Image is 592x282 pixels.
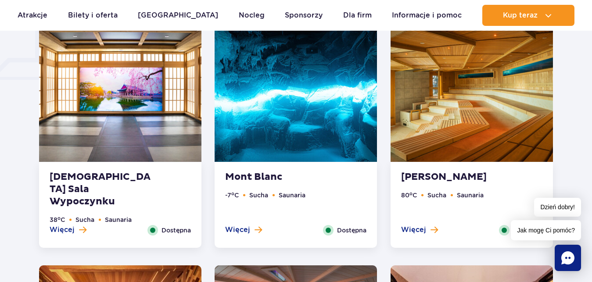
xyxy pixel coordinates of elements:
[39,25,201,162] img: Koreańska sala wypoczynku
[337,225,366,235] span: Dostępna
[343,5,372,26] a: Dla firm
[249,190,268,200] li: Sucha
[225,225,250,235] span: Więcej
[392,5,462,26] a: Informacje i pomoc
[555,245,581,271] div: Chat
[482,5,574,26] button: Kup teraz
[401,190,417,200] li: 80 C
[225,225,262,235] button: Więcej
[138,5,218,26] a: [GEOGRAPHIC_DATA]
[239,5,265,26] a: Nocleg
[231,191,234,196] sup: o
[50,215,65,225] li: 38 C
[534,198,581,217] span: Dzień dobry!
[427,190,446,200] li: Sucha
[457,190,484,200] li: Saunaria
[105,215,132,225] li: Saunaria
[409,191,413,196] sup: o
[225,171,331,183] strong: Mont Blanc
[57,215,61,221] sup: o
[511,220,581,240] span: Jak mogę Ci pomóc?
[391,25,553,162] img: Sauna Akwarium
[279,190,305,200] li: Saunaria
[215,25,377,162] img: Mont Blanc
[401,225,426,235] span: Więcej
[285,5,323,26] a: Sponsorzy
[50,225,75,235] span: Więcej
[50,171,156,208] strong: [DEMOGRAPHIC_DATA] Sala Wypoczynku
[75,215,94,225] li: Sucha
[503,11,538,19] span: Kup teraz
[401,225,438,235] button: Więcej
[18,5,47,26] a: Atrakcje
[401,171,507,183] strong: [PERSON_NAME]
[161,225,191,235] span: Dostępna
[50,225,86,235] button: Więcej
[68,5,118,26] a: Bilety i oferta
[225,190,239,200] li: -7 C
